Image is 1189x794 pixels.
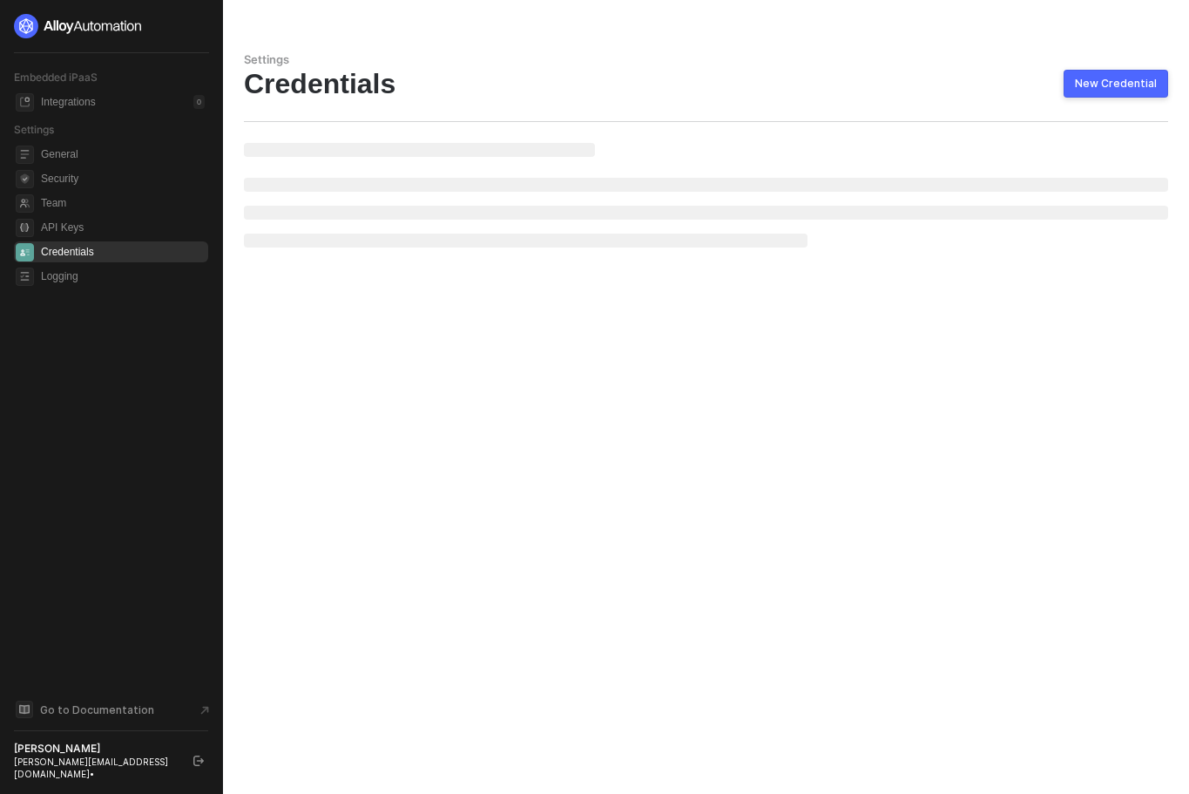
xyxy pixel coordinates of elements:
[244,67,1168,100] div: Credentials
[193,95,205,109] div: 0
[16,93,34,112] span: integrations
[14,14,143,38] img: logo
[16,146,34,164] span: general
[41,217,205,238] span: API Keys
[14,756,178,780] div: [PERSON_NAME][EMAIL_ADDRESS][DOMAIN_NAME] •
[40,702,154,717] span: Go to Documentation
[14,123,54,136] span: Settings
[244,52,1168,67] div: Settings
[16,219,34,237] span: api-key
[16,243,34,261] span: credentials
[16,170,34,188] span: security
[14,71,98,84] span: Embedded iPaaS
[41,241,205,262] span: Credentials
[41,168,205,189] span: Security
[41,193,205,214] span: Team
[193,756,204,766] span: logout
[14,14,208,38] a: logo
[14,699,209,720] a: Knowledge Base
[1075,77,1157,91] div: New Credential
[1064,70,1168,98] button: New Credential
[16,268,34,286] span: logging
[16,701,33,718] span: documentation
[41,266,205,287] span: Logging
[16,194,34,213] span: team
[14,742,178,756] div: [PERSON_NAME]
[41,95,96,110] div: Integrations
[196,702,213,719] span: document-arrow
[41,144,205,165] span: General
